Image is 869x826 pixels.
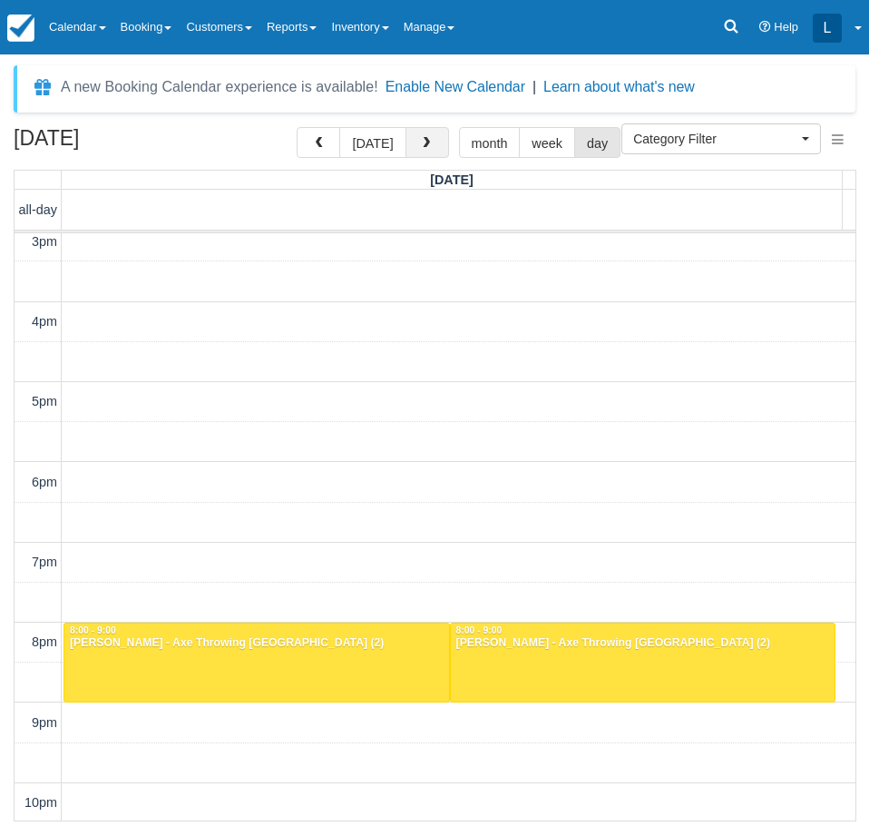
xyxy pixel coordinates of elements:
span: all-day [19,202,57,217]
span: | [532,79,536,94]
span: Category Filter [633,130,797,148]
span: 7pm [32,555,57,569]
span: [DATE] [430,172,474,187]
span: 5pm [32,394,57,408]
a: Learn about what's new [543,79,695,94]
img: checkfront-main-nav-mini-logo.png [7,15,34,42]
span: 10pm [24,795,57,810]
span: 6pm [32,475,57,489]
i: Help [759,22,771,34]
button: Category Filter [621,123,821,154]
button: day [574,127,620,158]
button: Enable New Calendar [386,78,525,96]
span: Help [774,20,798,34]
span: 3pm [32,234,57,249]
a: 8:00 - 9:00[PERSON_NAME] - Axe Throwing [GEOGRAPHIC_DATA] (2) [450,623,836,703]
span: 9pm [32,715,57,730]
span: 8:00 - 9:00 [456,625,503,635]
span: 8:00 - 9:00 [70,625,116,635]
a: 8:00 - 9:00[PERSON_NAME] - Axe Throwing [GEOGRAPHIC_DATA] (2) [63,623,450,703]
div: [PERSON_NAME] - Axe Throwing [GEOGRAPHIC_DATA] (2) [69,636,444,651]
div: L [813,14,842,43]
button: month [459,127,521,158]
span: 8pm [32,634,57,649]
div: A new Booking Calendar experience is available! [61,76,378,98]
div: [PERSON_NAME] - Axe Throwing [GEOGRAPHIC_DATA] (2) [455,636,831,651]
button: [DATE] [339,127,405,158]
button: week [519,127,575,158]
span: 4pm [32,314,57,329]
h2: [DATE] [14,127,243,161]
